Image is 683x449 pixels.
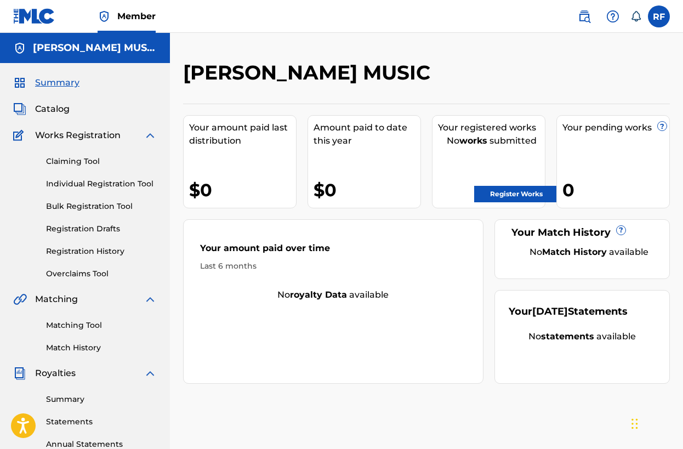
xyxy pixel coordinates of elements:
a: Individual Registration Tool [46,178,157,190]
a: Bulk Registration Tool [46,201,157,212]
div: No available [509,330,656,343]
img: Top Rightsholder [98,10,111,23]
div: Last 6 months [200,260,466,272]
div: Your amount paid over time [200,242,466,260]
a: Overclaims Tool [46,268,157,280]
img: Matching [13,293,27,306]
a: Claiming Tool [46,156,157,167]
strong: royalty data [290,289,347,300]
div: Your Match History [509,225,656,240]
a: CatalogCatalog [13,103,70,116]
img: Royalties [13,367,26,380]
a: Summary [46,394,157,405]
img: Catalog [13,103,26,116]
div: Your amount paid last distribution [189,121,296,147]
div: Amount paid to date this year [314,121,420,147]
img: help [606,10,619,23]
div: No available [184,288,483,302]
span: Works Registration [35,129,121,142]
a: Match History [46,342,157,354]
div: No available [522,246,656,259]
strong: Match History [542,247,607,257]
img: expand [144,367,157,380]
div: Notifications [630,11,641,22]
div: Your Statements [509,304,628,319]
span: [DATE] [532,305,568,317]
div: Help [602,5,624,27]
img: expand [144,129,157,142]
img: expand [144,293,157,306]
a: Matching Tool [46,320,157,331]
h5: RON FAIRCHILD MUSIC [33,42,157,54]
div: User Menu [648,5,670,27]
span: Catalog [35,103,70,116]
a: Registration Drafts [46,223,157,235]
a: Public Search [573,5,595,27]
span: ? [658,122,667,130]
img: Summary [13,76,26,89]
h2: [PERSON_NAME] MUSIC [183,60,436,85]
iframe: Chat Widget [628,396,683,449]
a: Registration History [46,246,157,257]
div: Your registered works [438,121,545,134]
img: MLC Logo [13,8,55,24]
div: $0 [189,178,296,202]
span: Member [117,10,156,22]
div: No submitted [438,134,545,147]
img: Accounts [13,42,26,55]
div: Your pending works [562,121,669,134]
a: SummarySummary [13,76,79,89]
span: Royalties [35,367,76,380]
div: $0 [314,178,420,202]
strong: statements [541,331,594,342]
a: Register Works [474,186,559,202]
span: Matching [35,293,78,306]
strong: works [459,135,487,146]
span: Summary [35,76,79,89]
a: Statements [46,416,157,428]
img: Works Registration [13,129,27,142]
div: Drag [631,407,638,440]
img: search [578,10,591,23]
span: ? [617,226,625,235]
div: 0 [562,178,669,202]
